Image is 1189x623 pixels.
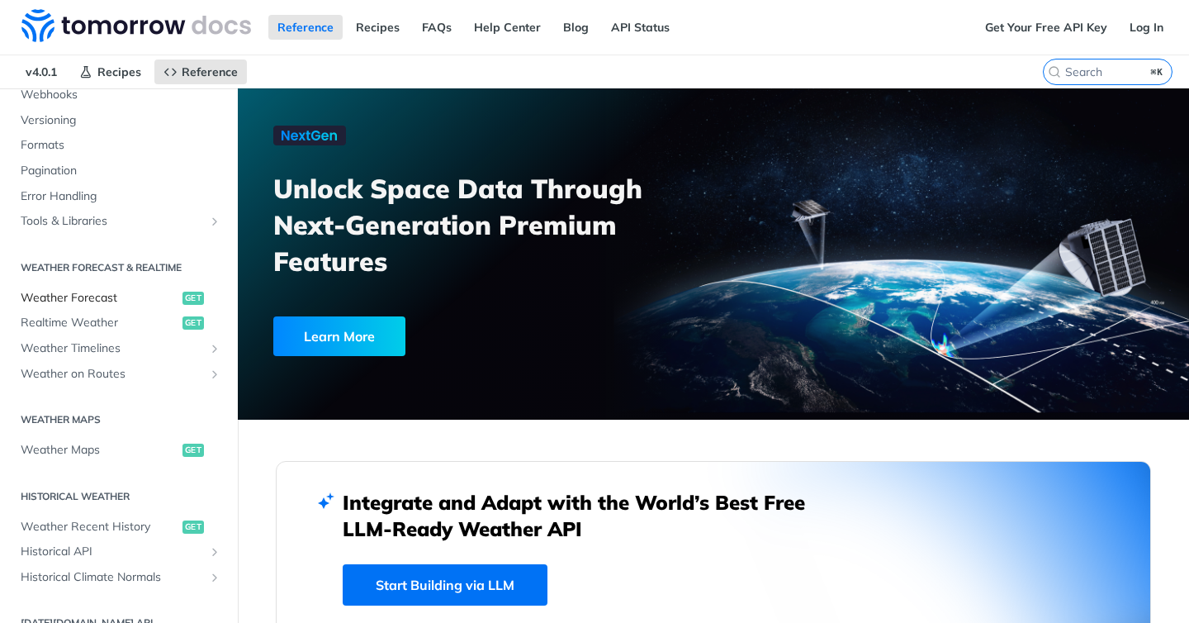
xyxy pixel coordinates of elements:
[273,316,405,356] div: Learn More
[154,59,247,84] a: Reference
[976,15,1116,40] a: Get Your Free API Key
[273,170,732,279] h3: Unlock Space Data Through Next-Generation Premium Features
[12,108,225,133] a: Versioning
[182,444,204,457] span: get
[21,112,221,129] span: Versioning
[21,569,204,586] span: Historical Climate Normals
[12,209,225,234] a: Tools & LibrariesShow subpages for Tools & Libraries
[21,519,178,535] span: Weather Recent History
[208,342,221,355] button: Show subpages for Weather Timelines
[273,126,346,145] img: NextGen
[12,489,225,504] h2: Historical Weather
[21,442,178,459] span: Weather Maps
[12,565,225,590] a: Historical Climate NormalsShow subpages for Historical Climate Normals
[21,340,204,357] span: Weather Timelines
[12,184,225,209] a: Error Handling
[12,159,225,183] a: Pagination
[21,213,204,230] span: Tools & Libraries
[12,286,225,311] a: Weather Forecastget
[602,15,679,40] a: API Status
[1120,15,1172,40] a: Log In
[21,544,204,560] span: Historical API
[268,15,343,40] a: Reference
[21,87,221,103] span: Webhooks
[465,15,550,40] a: Help Center
[12,133,225,158] a: Formats
[343,489,830,542] h2: Integrate and Adapt with the World’s Best Free LLM-Ready Weather API
[182,316,204,330] span: get
[208,215,221,228] button: Show subpages for Tools & Libraries
[12,412,225,427] h2: Weather Maps
[70,59,150,84] a: Recipes
[208,368,221,381] button: Show subpages for Weather on Routes
[12,515,225,540] a: Weather Recent Historyget
[208,571,221,584] button: Show subpages for Historical Climate Normals
[21,188,221,205] span: Error Handling
[182,64,238,79] span: Reference
[12,362,225,387] a: Weather on RoutesShow subpages for Weather on Routes
[21,366,204,383] span: Weather on Routes
[12,438,225,463] a: Weather Mapsget
[17,59,66,84] span: v4.0.1
[21,9,251,42] img: Tomorrow.io Weather API Docs
[21,137,221,154] span: Formats
[1048,65,1061,78] svg: Search
[12,336,225,361] a: Weather TimelinesShow subpages for Weather Timelines
[97,64,141,79] span: Recipes
[273,316,640,356] a: Learn More
[21,315,178,331] span: Realtime Weather
[12,311,225,335] a: Realtime Weatherget
[554,15,598,40] a: Blog
[12,83,225,107] a: Webhooks
[1147,64,1168,80] kbd: ⌘K
[21,163,221,179] span: Pagination
[343,564,547,606] a: Start Building via LLM
[21,290,178,307] span: Weather Forecast
[182,521,204,534] span: get
[208,545,221,559] button: Show subpages for Historical API
[12,540,225,564] a: Historical APIShow subpages for Historical API
[182,292,204,305] span: get
[347,15,409,40] a: Recipes
[12,260,225,275] h2: Weather Forecast & realtime
[413,15,461,40] a: FAQs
